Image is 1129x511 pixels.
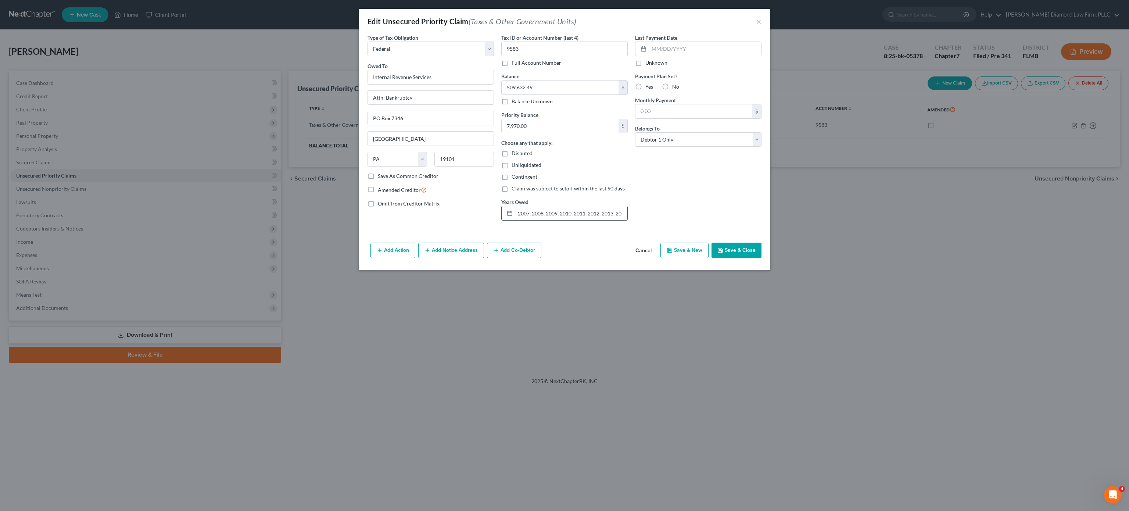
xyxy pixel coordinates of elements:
[368,70,494,85] input: Search creditor by name...
[645,59,667,67] label: Unknown
[368,63,388,69] span: Owed To
[368,16,576,26] div: Edit Unsecured Priority Claim
[434,152,494,167] input: Enter zip...
[512,185,625,192] span: Claim was subject to setoff within the last 90 days
[515,206,627,220] input: --
[512,98,553,105] label: Balance Unknown
[378,187,421,193] span: Amended Creditor
[635,96,676,104] label: Monthly Payment
[512,59,561,67] label: Full Account Number
[469,17,577,26] span: (Taxes & Other Government Units)
[512,150,533,156] span: Disputed
[635,125,660,132] span: Belongs To
[501,42,628,56] input: XXXX
[501,139,553,147] label: Choose any that apply:
[756,17,761,26] button: ×
[378,200,440,207] span: Omit from Creditor Matrix
[368,91,494,105] input: Enter address...
[501,198,528,206] label: Years Owed
[635,34,677,42] label: Last Payment Date
[752,104,761,118] div: $
[502,119,619,133] input: 0.00
[487,243,541,258] button: Add Co-Debtor
[672,83,679,90] span: No
[501,72,519,80] label: Balance
[635,72,761,80] label: Payment Plan Set?
[368,111,494,125] input: Apt, Suite, etc...
[635,104,752,118] input: 0.00
[645,83,653,90] span: Yes
[660,243,709,258] button: Save & New
[370,243,415,258] button: Add Action
[630,243,657,258] button: Cancel
[501,34,578,42] label: Tax ID or Account Number (last 4)
[501,111,538,119] label: Priority Balance
[502,81,619,94] input: 0.00
[619,119,627,133] div: $
[512,162,541,168] span: Unliquidated
[512,174,537,180] span: Contingent
[1119,486,1125,492] span: 4
[649,42,761,56] input: MM/DD/YYYY
[378,172,438,180] label: Save As Common Creditor
[418,243,484,258] button: Add Notice Address
[619,81,627,94] div: $
[1104,486,1122,504] iframe: Intercom live chat
[368,35,418,41] span: Type of Tax Obligation
[712,243,761,258] button: Save & Close
[368,132,494,146] input: Enter city...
